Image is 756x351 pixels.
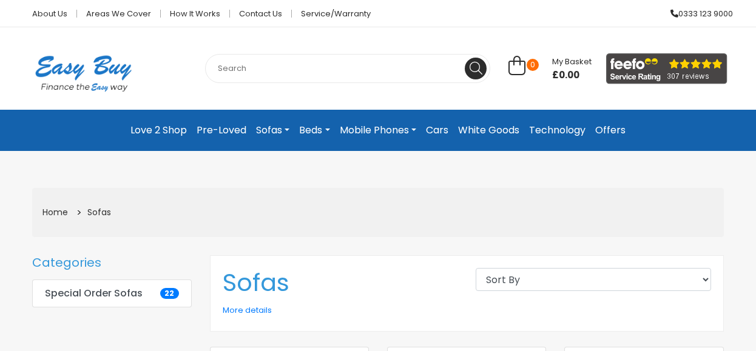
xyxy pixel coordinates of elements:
a: Sofas [251,119,294,141]
img: feefo_logo [606,53,727,84]
span: 22 [160,288,178,299]
span: £0.00 [552,69,592,81]
a: About Us [23,10,77,18]
h1: Sofas [223,268,458,297]
a: Mobile Phones [335,119,421,141]
a: Offers [590,119,630,141]
img: Easy Buy [23,39,144,107]
p: Categories [32,255,101,270]
a: Love 2 Shop [126,119,192,141]
a: Cars [421,119,453,141]
a: Areas we cover [77,10,161,18]
a: Sofas [87,206,111,218]
a: Beds [294,119,334,141]
a: Service/Warranty [292,10,371,18]
b: Special Order Sofas [45,287,143,299]
a: White Goods [453,119,524,141]
a: More details [223,304,272,316]
a: Technology [524,119,590,141]
a: 0 My Basket £0.00 [508,62,592,76]
a: 0333 123 9000 [661,10,733,18]
span: 0 [527,59,539,71]
a: How it works [161,10,230,18]
input: Search [205,54,490,83]
a: Pre-Loved [192,119,251,141]
a: Special Order Sofas 22 [32,279,192,307]
a: Contact Us [230,10,292,18]
a: Home [42,206,68,218]
span: My Basket [552,56,592,67]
